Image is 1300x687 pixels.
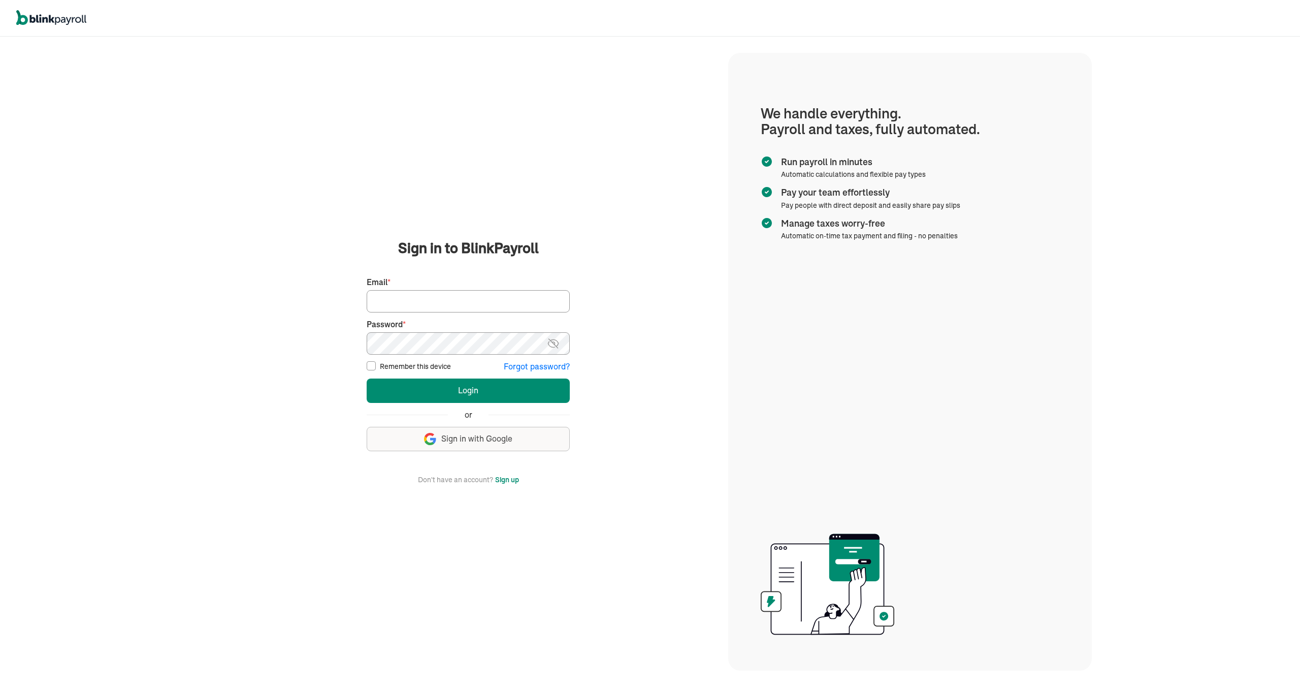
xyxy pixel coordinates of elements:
[418,474,493,486] span: Don't have an account?
[504,361,570,372] button: Forgot password?
[781,186,956,199] span: Pay your team effortlessly
[495,474,519,486] button: Sign up
[398,238,539,258] span: Sign in to BlinkPayroll
[367,319,570,330] label: Password
[367,290,570,313] input: Your email address
[465,409,472,421] span: or
[367,427,570,451] button: Sign in with Google
[547,337,560,350] img: eye
[380,361,451,371] label: Remember this device
[761,186,773,198] img: checkmark
[367,276,570,288] label: Email
[781,217,954,230] span: Manage taxes worry-free
[781,231,958,240] span: Automatic on-time tax payment and filing - no penalties
[367,379,570,403] button: Login
[424,433,436,445] img: google
[781,201,960,210] span: Pay people with direct deposit and easily share pay slips
[761,106,1059,137] h1: We handle everything. Payroll and taxes, fully automated.
[441,433,512,445] span: Sign in with Google
[761,155,773,168] img: checkmark
[16,10,86,25] img: logo
[761,217,773,229] img: checkmark
[781,170,926,179] span: Automatic calculations and flexible pay types
[761,530,894,638] img: illustration
[781,155,922,169] span: Run payroll in minutes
